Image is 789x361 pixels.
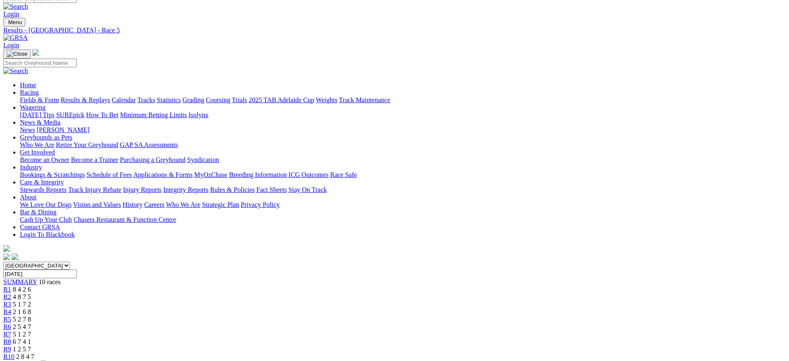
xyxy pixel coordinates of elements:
a: Racing [20,89,39,96]
a: Coursing [206,96,230,103]
a: Contact GRSA [20,223,60,231]
a: Integrity Reports [163,186,208,193]
a: R4 [3,308,11,315]
a: R6 [3,323,11,330]
a: R3 [3,301,11,308]
a: Results & Replays [61,96,110,103]
input: Search [3,59,77,67]
span: 5 1 2 7 [13,331,31,338]
a: SUMMARY [3,278,37,285]
a: Schedule of Fees [86,171,132,178]
div: Racing [20,96,786,104]
a: [PERSON_NAME] [37,126,89,133]
span: 2 5 4 7 [13,323,31,330]
a: Weights [316,96,337,103]
a: Stewards Reports [20,186,66,193]
a: Syndication [187,156,219,163]
a: Strategic Plan [202,201,239,208]
a: Become a Trainer [71,156,118,163]
a: Stay On Track [288,186,327,193]
a: Become an Owner [20,156,69,163]
a: Home [20,81,36,88]
button: Toggle navigation [3,18,25,27]
a: Tracks [137,96,155,103]
a: R9 [3,346,11,353]
a: SUREpick [56,111,84,118]
img: facebook.svg [3,253,10,260]
a: Careers [144,201,164,208]
a: Care & Integrity [20,179,64,186]
a: History [122,201,142,208]
a: Calendar [112,96,136,103]
a: Cash Up Your Club [20,216,72,223]
div: About [20,201,786,209]
a: Vision and Values [73,201,121,208]
div: Get Involved [20,156,786,164]
a: Trials [232,96,247,103]
a: Applications & Forms [133,171,193,178]
a: [DATE] Tips [20,111,54,118]
a: Greyhounds as Pets [20,134,72,141]
a: R8 [3,338,11,345]
a: 2025 TAB Adelaide Cup [249,96,314,103]
a: Industry [20,164,42,171]
a: Login [3,10,19,17]
a: GAP SA Assessments [120,141,178,148]
div: Care & Integrity [20,186,786,194]
a: MyOzChase [194,171,227,178]
img: Search [3,67,28,75]
a: We Love Our Dogs [20,201,71,208]
a: Get Involved [20,149,55,156]
span: 2 1 6 8 [13,308,31,315]
a: Retire Your Greyhound [56,141,118,148]
a: Race Safe [330,171,357,178]
a: Wagering [20,104,46,111]
a: Rules & Policies [210,186,255,193]
a: Results - [GEOGRAPHIC_DATA] - Race 5 [3,27,786,34]
a: Login To Blackbook [20,231,75,238]
a: Chasers Restaurant & Function Centre [73,216,176,223]
a: Bar & Dining [20,209,56,216]
a: Login [3,42,19,49]
a: ICG Outcomes [288,171,328,178]
span: 1 2 5 7 [13,346,31,353]
a: Track Injury Rebate [68,186,121,193]
a: R5 [3,316,11,323]
a: R10 [3,353,15,360]
span: 10 races [39,278,61,285]
a: R1 [3,286,11,293]
button: Toggle navigation [3,49,31,59]
span: 2 8 4 7 [16,353,34,360]
div: Bar & Dining [20,216,786,223]
a: Isolynx [188,111,208,118]
img: GRSA [3,34,28,42]
span: 5 2 7 8 [13,316,31,323]
div: Greyhounds as Pets [20,141,786,149]
a: Minimum Betting Limits [120,111,187,118]
a: Track Maintenance [339,96,390,103]
div: News & Media [20,126,786,134]
a: Injury Reports [123,186,161,193]
a: Privacy Policy [241,201,280,208]
a: Statistics [157,96,181,103]
span: R7 [3,331,11,338]
img: Search [3,3,28,10]
a: Who We Are [166,201,200,208]
a: Fact Sheets [256,186,287,193]
a: Breeding Information [229,171,287,178]
span: 8 4 2 6 [13,286,31,293]
img: logo-grsa-white.png [3,245,10,252]
a: News & Media [20,119,61,126]
span: Menu [8,19,22,25]
a: How To Bet [86,111,119,118]
div: Wagering [20,111,786,119]
a: R2 [3,293,11,300]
